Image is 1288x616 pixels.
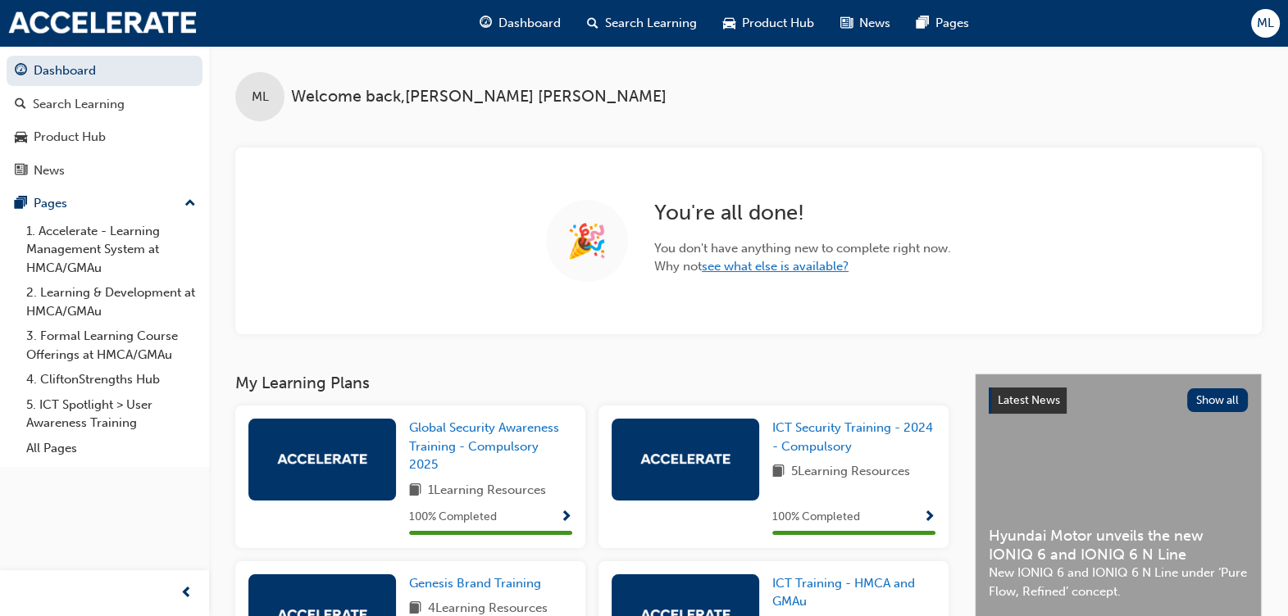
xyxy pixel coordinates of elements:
[15,164,27,179] span: news-icon
[291,88,667,106] span: Welcome back , [PERSON_NAME] [PERSON_NAME]
[772,508,860,527] span: 100 % Completed
[723,13,735,34] span: car-icon
[567,232,608,251] span: 🎉
[409,508,497,527] span: 100 % Completed
[640,454,730,464] img: accelerate-hmca
[989,564,1248,600] span: New IONIQ 6 and IONIQ 6 N Line under ‘Pure Flow, Refined’ concept.
[20,392,203,436] a: 5. ICT Spotlight > User Awareness Training
[184,193,196,215] span: up-icon
[409,574,548,593] a: Genesis Brand Training
[7,188,203,219] button: Pages
[34,128,106,147] div: Product Hub
[560,510,572,525] span: Show Progress
[7,52,203,188] button: DashboardSearch LearningProduct HubNews
[1187,388,1249,412] button: Show all
[15,197,27,211] span: pages-icon
[587,13,598,34] span: search-icon
[409,481,421,501] span: book-icon
[654,200,951,226] h2: You ' re all done!
[989,387,1248,414] a: Latest NewsShow all
[923,510,935,525] span: Show Progress
[710,7,827,40] a: car-iconProduct Hub
[8,11,197,34] img: accelerate-hmca
[235,374,949,392] h3: My Learning Plans
[20,219,203,281] a: 1. Accelerate - Learning Management System at HMCA/GMAu
[428,481,546,501] span: 1 Learning Resources
[859,14,890,33] span: News
[742,14,814,33] span: Product Hub
[772,576,915,609] span: ICT Training - HMCA and GMAu
[998,393,1060,407] span: Latest News
[654,257,951,276] span: Why not
[7,156,203,186] a: News
[772,574,935,611] a: ICT Training - HMCA and GMAu
[20,367,203,392] a: 4. CliftonStrengths Hub
[574,7,710,40] a: search-iconSearch Learning
[34,161,65,180] div: News
[15,130,27,145] span: car-icon
[1251,9,1280,38] button: ML
[7,122,203,152] a: Product Hub
[409,420,559,472] span: Global Security Awareness Training - Compulsory 2025
[903,7,982,40] a: pages-iconPages
[827,7,903,40] a: news-iconNews
[20,324,203,367] a: 3. Formal Learning Course Offerings at HMCA/GMAu
[15,97,26,112] span: search-icon
[654,239,951,258] span: You don ' t have anything new to complete right now.
[409,576,541,591] span: Genesis Brand Training
[840,13,853,34] span: news-icon
[917,13,929,34] span: pages-icon
[277,454,367,464] img: accelerate-hmca
[7,56,203,86] a: Dashboard
[605,14,697,33] span: Search Learning
[923,507,935,528] button: Show Progress
[480,13,492,34] span: guage-icon
[498,14,561,33] span: Dashboard
[33,95,125,114] div: Search Learning
[1257,14,1274,33] span: ML
[180,583,193,604] span: prev-icon
[252,88,269,106] span: ML
[702,259,849,274] a: see what else is available?
[20,436,203,461] a: All Pages
[989,527,1248,564] span: Hyundai Motor unveils the new IONIQ 6 and IONIQ 6 N Line
[467,7,574,40] a: guage-iconDashboard
[20,280,203,324] a: 2. Learning & Development at HMCA/GMAu
[935,14,969,33] span: Pages
[560,507,572,528] button: Show Progress
[772,462,785,482] span: book-icon
[7,89,203,120] a: Search Learning
[15,64,27,79] span: guage-icon
[772,420,933,454] span: ICT Security Training - 2024 - Compulsory
[791,462,910,482] span: 5 Learning Resources
[409,419,572,474] a: Global Security Awareness Training - Compulsory 2025
[34,194,67,213] div: Pages
[772,419,935,455] a: ICT Security Training - 2024 - Compulsory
